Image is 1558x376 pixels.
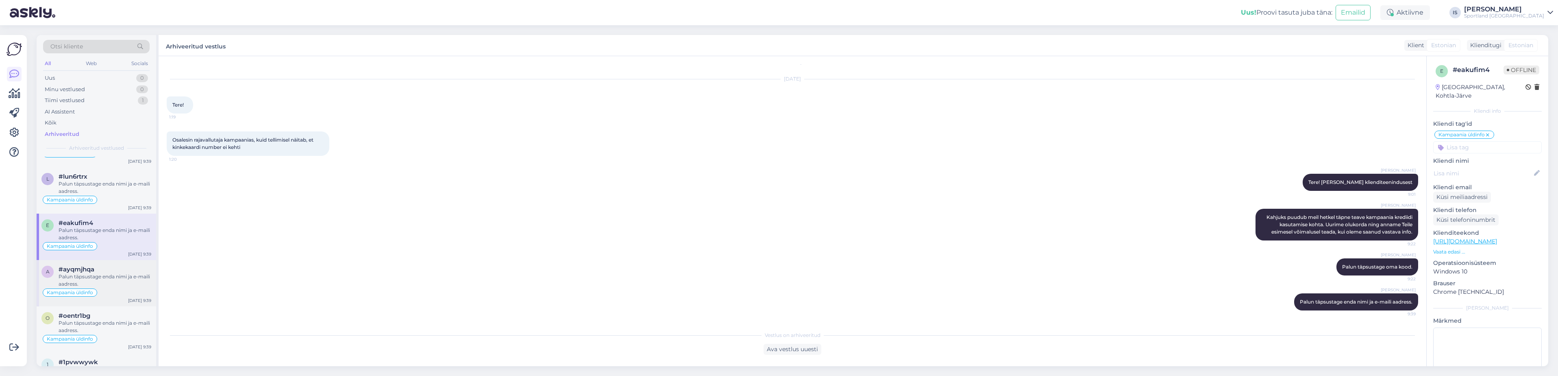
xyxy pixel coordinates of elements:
div: [DATE] 9:39 [128,205,151,211]
div: Kõik [45,119,57,127]
a: [URL][DOMAIN_NAME] [1433,238,1497,245]
span: 1:20 [169,156,200,162]
span: Kampaania üldinfo [1438,132,1485,137]
div: Sportland [GEOGRAPHIC_DATA] [1464,13,1544,19]
div: Palun täpsustage enda nimi ja e-maili aadress. [59,319,151,334]
span: e [46,222,49,228]
span: #lun6rtrx [59,173,87,180]
p: Kliendi email [1433,183,1542,192]
div: 0 [136,85,148,94]
div: Klienditugi [1467,41,1501,50]
span: e [1440,68,1443,74]
span: 9:01 [1385,191,1416,197]
span: o [46,315,50,321]
span: [PERSON_NAME] [1381,202,1416,208]
span: Kampaania üldinfo [47,197,93,202]
p: Operatsioonisüsteem [1433,259,1542,267]
div: Palun täpsustage enda nimi ja e-maili aadress. [59,227,151,241]
span: a [46,269,50,275]
span: Estonian [1431,41,1456,50]
img: Askly Logo [7,42,22,57]
div: Palun täpsustage enda nimi ja e-maili aadress. [59,180,151,195]
label: Arhiveeritud vestlus [166,40,226,51]
span: Kahjuks puudub meil hetkel täpne teave kampaania krediidi kasutamise kohta. Uurime olukorda ning ... [1266,214,1414,235]
p: Klienditeekond [1433,229,1542,237]
p: Märkmed [1433,317,1542,325]
div: Web [84,58,98,69]
div: Minu vestlused [45,85,85,94]
p: Kliendi telefon [1433,206,1542,214]
div: [DATE] [167,75,1418,83]
div: AI Assistent [45,108,75,116]
span: [PERSON_NAME] [1381,252,1416,258]
div: [GEOGRAPHIC_DATA], Kohtla-Järve [1436,83,1525,100]
span: Kampaania üldinfo [47,290,93,295]
span: #1pvwwywk [59,359,98,366]
div: Kliendi info [1433,107,1542,115]
div: IS [1449,7,1461,18]
div: Tiimi vestlused [45,96,85,105]
span: 9:22 [1385,241,1416,247]
div: Küsi meiliaadressi [1433,192,1491,203]
span: 9:39 [1385,311,1416,317]
span: #eakufim4 [59,219,93,227]
a: [PERSON_NAME]Sportland [GEOGRAPHIC_DATA] [1464,6,1553,19]
div: Socials [130,58,150,69]
span: l [46,176,49,182]
b: Uus! [1241,9,1256,16]
p: Vaata edasi ... [1433,248,1542,256]
span: Tere! [172,102,184,108]
div: Proovi tasuta juba täna: [1241,8,1332,17]
div: All [43,58,52,69]
div: Arhiveeritud [45,130,79,138]
span: Palun täpsustage enda nimi ja e-maili aadress. [1300,299,1412,305]
span: Arhiveeritud vestlused [69,144,124,152]
p: Chrome [TECHNICAL_ID] [1433,288,1542,296]
span: Osalesin rajavallutaja kampaanias, kuid tellimisel näitab, et kinkekaardi number ei kehti [172,137,315,150]
div: Oki aitäh! [59,366,151,373]
div: [PERSON_NAME] [1433,304,1542,312]
span: [PERSON_NAME] [1381,167,1416,173]
span: Offline [1504,66,1539,74]
div: Ava vestlus uuesti [764,344,821,355]
span: #ayqmjhqa [59,266,94,273]
div: [DATE] 9:39 [128,297,151,304]
span: Tere! [PERSON_NAME] klienditeenindusest [1308,179,1412,185]
p: Windows 10 [1433,267,1542,276]
div: 1 [138,96,148,105]
p: Brauser [1433,279,1542,288]
input: Lisa tag [1433,141,1542,153]
span: Otsi kliente [50,42,83,51]
button: Emailid [1336,5,1371,20]
div: Palun täpsustage enda nimi ja e-maili aadress. [59,273,151,288]
input: Lisa nimi [1434,169,1532,178]
span: Kampaania üldinfo [47,337,93,341]
div: [DATE] 9:39 [128,344,151,350]
div: [DATE] 9:39 [128,158,151,164]
div: Aktiivne [1380,5,1430,20]
div: Uus [45,74,55,82]
span: 1 [47,361,48,367]
div: 0 [136,74,148,82]
span: [PERSON_NAME] [1381,287,1416,293]
p: Kliendi nimi [1433,157,1542,165]
span: 9:22 [1385,276,1416,282]
span: Estonian [1508,41,1533,50]
p: Kliendi tag'id [1433,120,1542,128]
span: #oentr1bg [59,312,90,319]
div: Klient [1404,41,1424,50]
div: # eakufim4 [1453,65,1504,75]
div: Küsi telefoninumbrit [1433,214,1499,225]
span: Vestlus on arhiveeritud [765,332,820,339]
div: [DATE] 9:39 [128,251,151,257]
span: Kampaania üldinfo [47,244,93,249]
span: Palun täpsustage oma kood. [1342,264,1412,270]
div: [PERSON_NAME] [1464,6,1544,13]
span: 1:19 [169,114,200,120]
